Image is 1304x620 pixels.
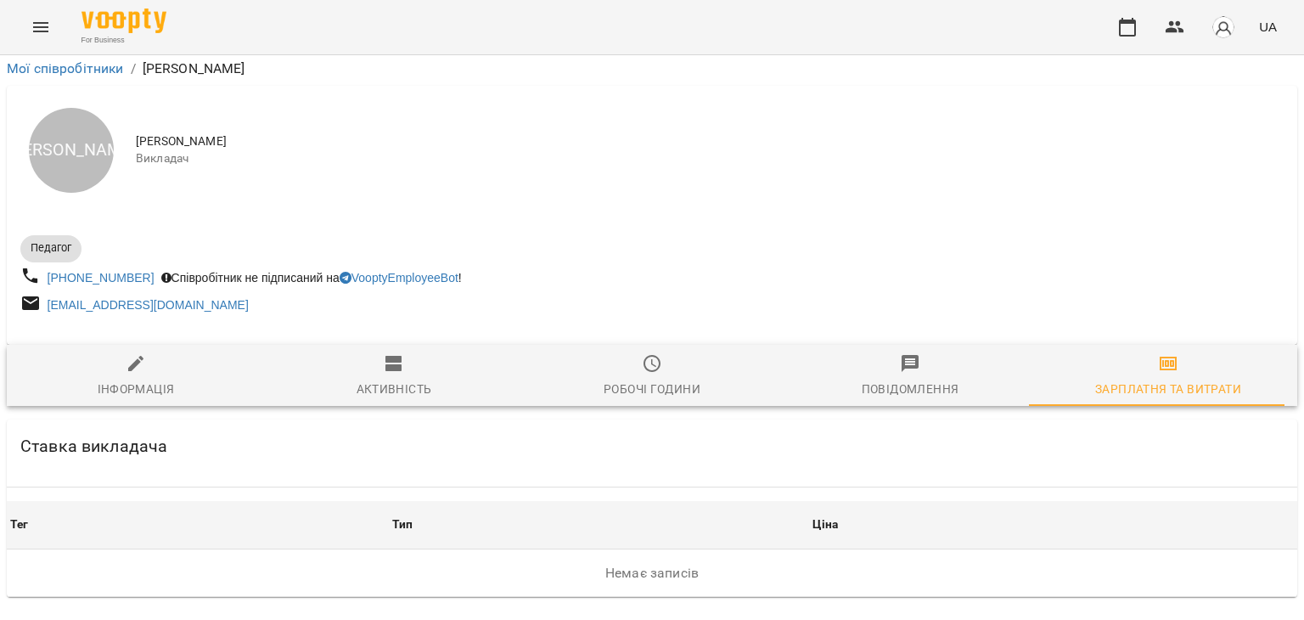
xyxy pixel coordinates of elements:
img: Voopty Logo [81,8,166,33]
span: Педагог [20,240,81,256]
li: / [131,59,136,79]
a: [EMAIL_ADDRESS][DOMAIN_NAME] [48,298,249,312]
nav: breadcrumb [7,59,1297,79]
span: [PERSON_NAME] [136,133,1284,150]
div: Співробітник не підписаний на ! [158,266,465,290]
button: UA [1252,11,1284,42]
div: Повідомлення [862,379,959,399]
a: VooptyEmployeeBot [340,271,458,285]
img: avatar_s.png [1211,15,1235,39]
span: UA [1259,18,1277,36]
a: Мої співробітники [7,60,124,76]
div: Інформація [98,379,175,399]
th: Тег [7,501,389,549]
div: Активність [357,379,432,399]
div: Робочі години [604,379,700,399]
th: Ціна [809,501,1297,549]
div: Зарплатня та Витрати [1095,379,1241,399]
p: Немає записів [10,563,1294,583]
p: [PERSON_NAME] [143,59,245,79]
span: For Business [81,35,166,46]
h6: Ставка викладача [20,433,167,459]
button: Menu [20,7,61,48]
div: [PERSON_NAME] [29,108,114,193]
th: Тип [389,501,810,549]
a: [PHONE_NUMBER] [48,271,155,285]
span: Викладач [136,150,1284,167]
